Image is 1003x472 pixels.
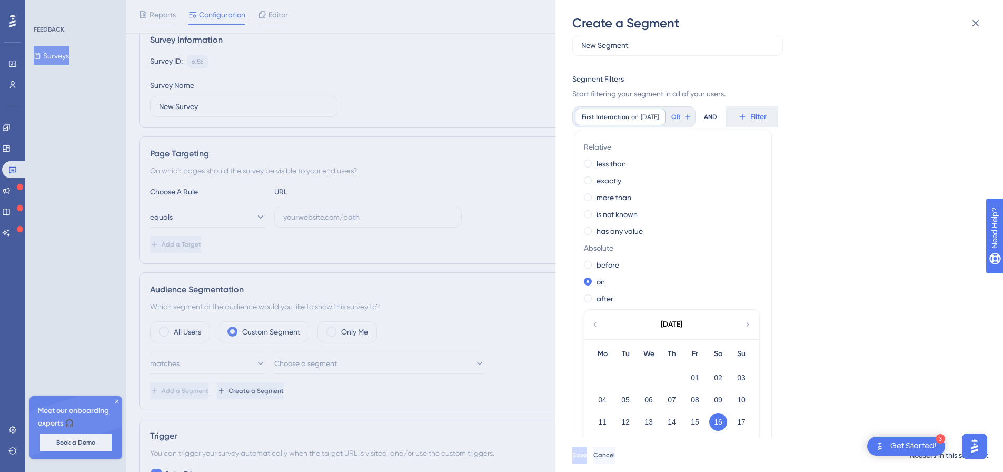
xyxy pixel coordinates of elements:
div: Open Get Started! checklist, remaining modules: 3 [867,437,945,456]
button: 14 [663,413,681,431]
button: Save [572,447,587,464]
button: 09 [709,391,727,409]
div: [DATE] [661,318,682,331]
button: 16 [709,413,727,431]
label: exactly [597,174,621,187]
button: 20 [640,435,658,453]
div: Segment Filters [572,73,624,85]
button: 24 [732,435,750,453]
button: 22 [686,435,704,453]
span: Absolute [584,242,759,254]
button: 11 [593,413,611,431]
span: Relative [584,141,759,153]
span: First Interaction [582,113,629,121]
span: Filter [750,111,767,123]
div: 3 [936,434,945,444]
button: 21 [663,435,681,453]
img: launcher-image-alternative-text [873,440,886,453]
button: 03 [732,369,750,387]
iframe: UserGuiding AI Assistant Launcher [959,430,990,462]
button: Cancel [593,447,615,464]
div: Get Started! [890,440,937,452]
button: 19 [617,435,634,453]
button: 05 [617,391,634,409]
span: Cancel [593,451,615,459]
label: on [597,276,605,288]
button: Filter [726,106,778,127]
div: Sa [707,348,730,360]
div: Th [660,348,683,360]
div: Tu [614,348,637,360]
span: Save [572,451,587,459]
div: Fr [683,348,707,360]
button: 10 [732,391,750,409]
span: OR [671,113,680,121]
button: 07 [663,391,681,409]
div: We [637,348,660,360]
span: [DATE] [641,113,659,121]
span: Start filtering your segment in all of your users. [572,87,980,100]
label: has any value [597,225,643,238]
button: 12 [617,413,634,431]
button: 17 [732,413,750,431]
div: Create a Segment [572,15,988,32]
label: less than [597,158,626,170]
button: 18 [593,435,611,453]
button: 13 [640,413,658,431]
label: more than [597,191,631,204]
button: 02 [709,369,727,387]
div: Su [730,348,753,360]
label: is not known [597,208,638,221]
div: Mo [591,348,614,360]
button: 01 [686,369,704,387]
label: after [597,292,613,305]
button: 06 [640,391,658,409]
button: 08 [686,391,704,409]
input: Segment Name [581,40,774,51]
span: on [631,113,639,121]
button: OR [670,109,693,125]
button: 15 [686,413,704,431]
button: 04 [593,391,611,409]
button: 23 [709,435,727,453]
span: Need Help? [25,3,66,15]
label: before [597,259,619,271]
div: AND [704,106,717,127]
